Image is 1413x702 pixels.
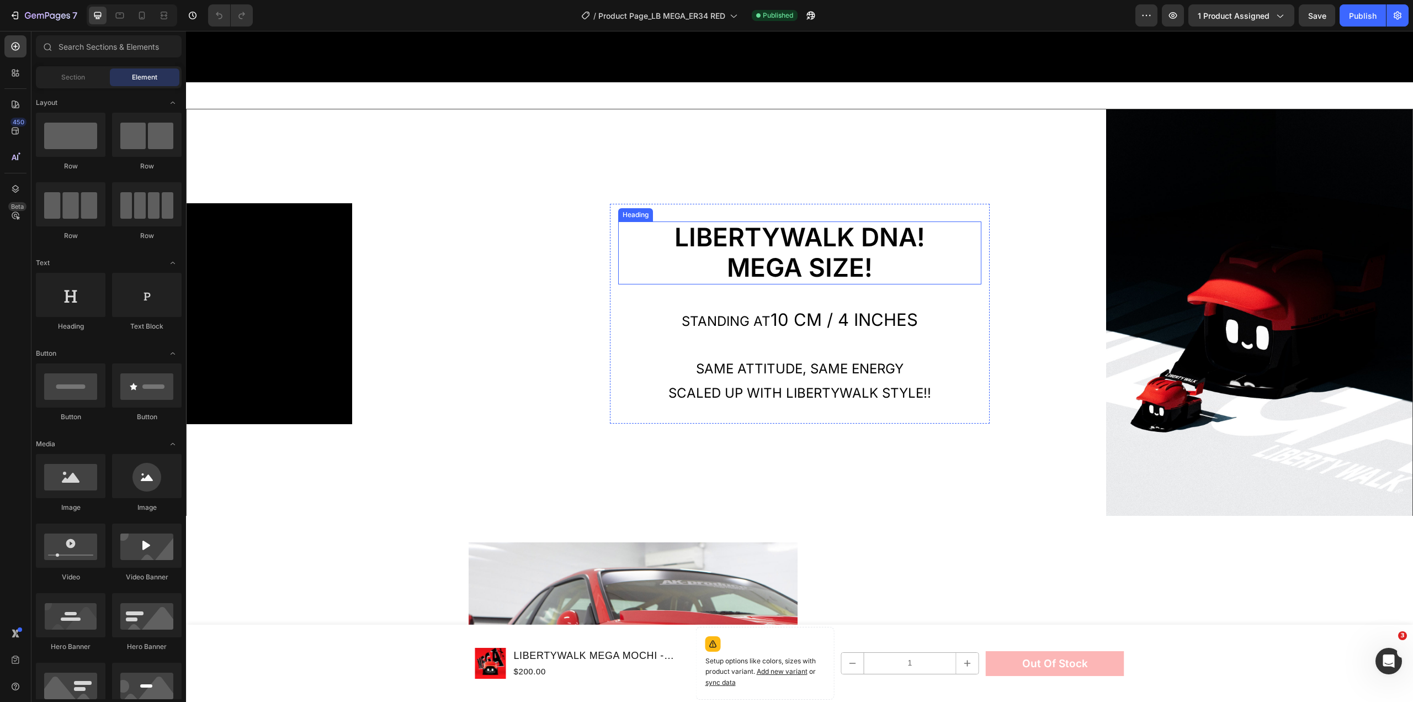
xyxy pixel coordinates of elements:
[1375,648,1402,674] iframe: Intercom live chat
[488,191,739,221] span: LIBERTYWALK DNA!
[36,98,57,108] span: Layout
[836,627,902,638] div: Out of stock
[1398,631,1407,640] span: 3
[593,10,596,22] span: /
[36,572,105,582] div: Video
[36,412,105,422] div: Button
[10,118,26,126] div: 450
[1299,4,1335,27] button: Save
[771,622,793,643] button: increment
[541,221,687,252] span: MEGA SIZE!
[571,636,621,645] span: Add new variant
[920,78,1226,487] img: CONTRAST_Arendu.jpg
[1340,4,1386,27] button: Publish
[1308,11,1326,20] span: Save
[36,439,55,449] span: Media
[434,179,465,189] div: Heading
[164,345,182,362] span: Toggle open
[186,31,1413,702] iframe: Design area
[1198,10,1269,22] span: 1 product assigned
[36,503,105,513] div: Image
[112,572,182,582] div: Video Banner
[164,435,182,453] span: Toggle open
[36,349,56,358] span: Button
[36,161,105,171] div: Row
[112,231,182,241] div: Row
[36,231,105,241] div: Row
[519,647,550,656] span: sync data
[510,330,718,346] span: Same attitude, same energy
[655,622,677,643] button: decrement
[36,35,182,57] input: Search Sections & Elements
[1188,4,1294,27] button: 1 product assigned
[112,161,182,171] div: Row
[72,9,77,22] p: 7
[61,72,85,82] span: Section
[1349,10,1377,22] div: Publish
[327,616,503,634] h1: LIBERTYWALK MEGA MOCHI - SUPER SILHOUETTE ER34 SKYLINE
[112,503,182,513] div: Image
[482,354,745,370] span: scaled up WITH LIBERTYWALK STYLE!!
[763,10,793,20] span: Published
[112,642,182,652] div: Hero Banner
[164,94,182,112] span: Toggle open
[132,72,157,82] span: Element
[598,10,725,22] span: Product Page_LB MEGA_ER34 RED
[164,254,182,272] span: Toggle open
[36,642,105,652] div: Hero Banner
[4,4,82,27] button: 7
[327,634,503,648] div: $200.00
[585,278,732,299] span: 10 cm / 4 Inches
[112,412,182,422] div: Button
[36,258,50,268] span: Text
[496,282,585,298] span: Standing at
[800,620,938,645] button: Out of stock
[1,172,166,393] video: Video
[8,202,26,211] div: Beta
[208,4,253,27] div: Undo/Redo
[36,321,105,331] div: Heading
[519,625,639,657] p: Setup options like colors, sizes with product variant.
[677,622,771,643] input: quantity
[112,321,182,331] div: Text Block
